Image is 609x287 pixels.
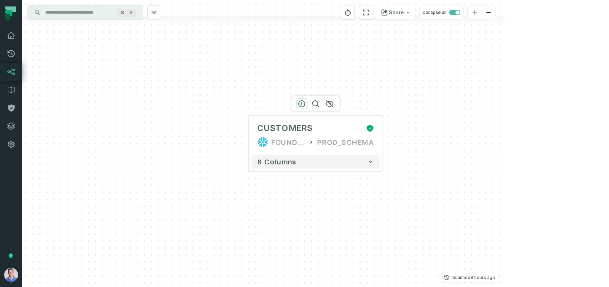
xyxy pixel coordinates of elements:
span: Press ⌘ + K to focus the search bar [118,9,127,17]
div: PROD_SCHEMA [317,137,374,148]
div: Certified [363,124,374,132]
span: Press ⌘ + K to focus the search bar [127,9,136,17]
button: zoom out [482,6,495,20]
div: Tooltip anchor [8,253,14,259]
button: Collapse all [419,6,463,20]
button: Share [377,6,415,20]
img: avatar of Barak Forgoun [4,268,18,282]
relative-time: Sep 15, 2025, 8:11 AM GMT+3 [470,275,495,280]
div: CUSTOMERS [257,123,312,134]
div: FOUNDATIONAL_DB [271,137,305,148]
p: Scanned [452,274,495,281]
span: 8 columns [257,157,296,166]
button: Scanned[DATE] 8:11:10 AM [440,273,499,282]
